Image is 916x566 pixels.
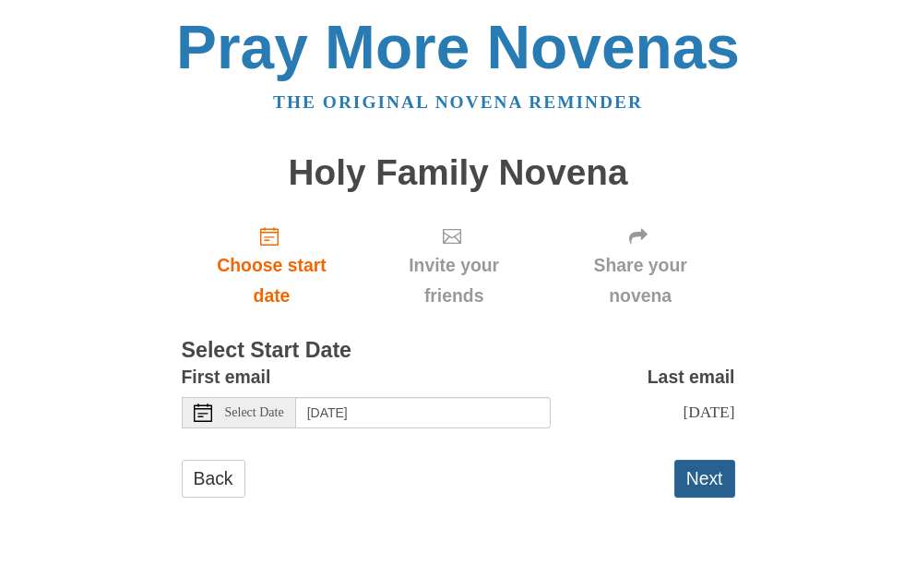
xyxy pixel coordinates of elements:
[176,13,740,81] a: Pray More Novenas
[225,406,284,419] span: Select Date
[683,403,734,421] span: [DATE]
[565,250,717,311] span: Share your novena
[182,460,245,498] a: Back
[273,92,643,112] a: The original novena reminder
[674,460,735,498] button: Next
[380,250,527,311] span: Invite your friends
[182,211,363,320] a: Choose start date
[182,339,735,363] h3: Select Start Date
[182,153,735,193] h1: Holy Family Novena
[648,362,735,392] label: Last email
[182,362,271,392] label: First email
[200,250,344,311] span: Choose start date
[362,211,545,320] div: Click "Next" to confirm your start date first.
[546,211,735,320] div: Click "Next" to confirm your start date first.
